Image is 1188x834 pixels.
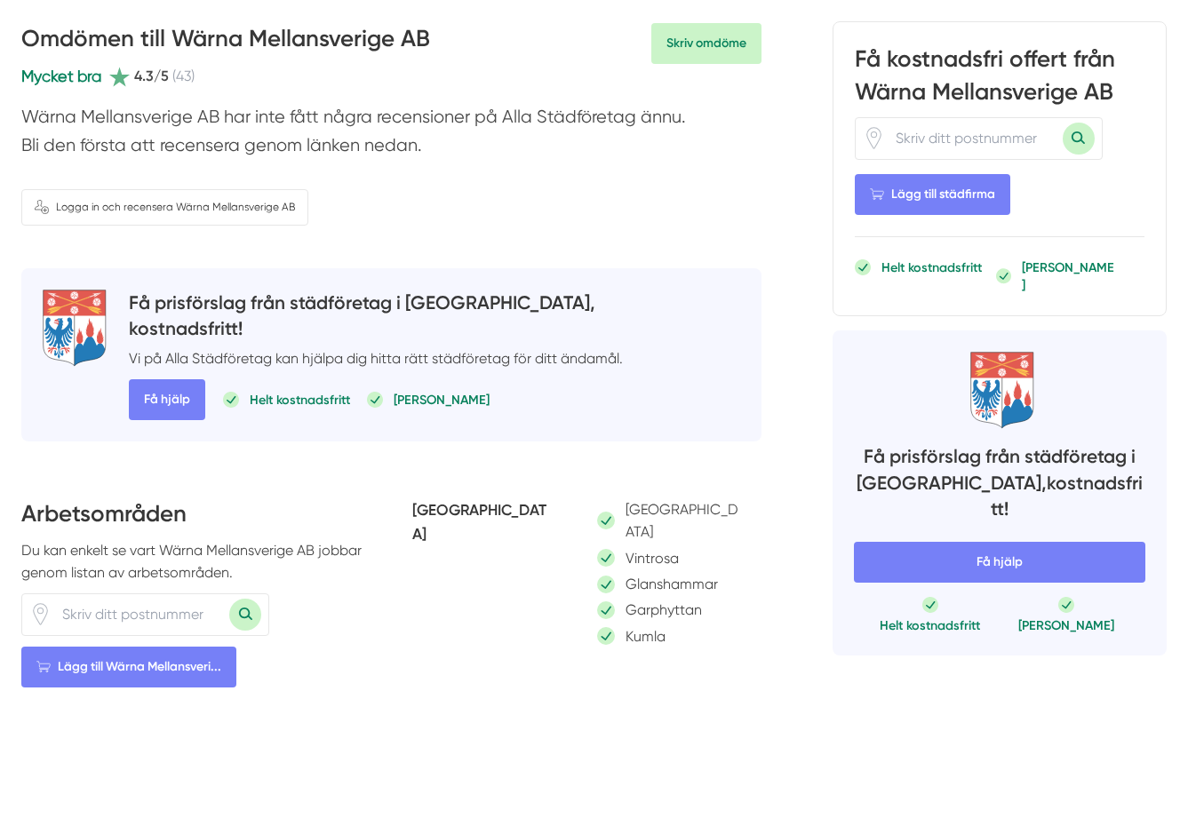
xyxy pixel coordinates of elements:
h3: Omdömen till Wärna Mellansverige AB [21,23,430,64]
span: Mycket bra [21,67,101,85]
svg: Pin / Karta [29,603,52,625]
h5: [GEOGRAPHIC_DATA] [412,498,554,551]
span: 4.3/5 [134,65,169,87]
span: (43) [172,65,195,87]
p: Vintrosa [626,547,679,569]
p: Vi på Alla Städföretag kan hjälpa dig hitta rätt städföretag för ditt ändamål. [129,347,623,369]
input: Skriv ditt postnummer [52,594,229,635]
button: Sök med postnummer [229,599,261,631]
p: Du kan enkelt se vart Wärna Mellansverige AB jobbar genom listan av arbetsområden. [21,539,370,584]
a: Logga in och recensera Wärna Mellansverige AB [21,189,308,226]
p: Glanshammar [626,573,718,595]
a: Skriv omdöme [651,23,761,64]
svg: Pin / Karta [863,127,885,149]
h3: Arbetsområden [21,498,370,539]
p: [PERSON_NAME] [1022,258,1115,294]
button: Sök med postnummer [1063,123,1095,155]
span: Klicka för att använda din position. [863,127,885,149]
h4: Få prisförslag från städföretag i [GEOGRAPHIC_DATA], kostnadsfritt! [854,443,1145,528]
span: Klicka för att använda din position. [29,603,52,625]
p: Helt kostnadsfritt [880,616,980,634]
span: Logga in och recensera Wärna Mellansverige AB [56,199,295,216]
p: Kumla [626,625,666,647]
p: [PERSON_NAME] [394,391,490,409]
h3: Få kostnadsfri offert från Wärna Mellansverige AB [855,44,1144,116]
h4: Få prisförslag från städföretag i [GEOGRAPHIC_DATA], kostnadsfritt! [129,290,623,347]
p: Wärna Mellansverige AB har inte fått några recensioner på Alla Städföretag ännu. Bli den första a... [21,103,761,168]
p: [PERSON_NAME] [1018,616,1114,634]
: Lägg till städfirma [855,174,1010,215]
: Lägg till Wärna Mellansveri... [21,647,236,687]
p: Helt kostnadsfritt [881,258,982,276]
p: Helt kostnadsfritt [250,391,350,409]
p: Garphyttan [626,599,702,621]
input: Skriv ditt postnummer [885,117,1063,158]
p: [GEOGRAPHIC_DATA] [626,498,739,544]
span: Få hjälp [129,379,205,420]
span: Få hjälp [854,542,1145,583]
